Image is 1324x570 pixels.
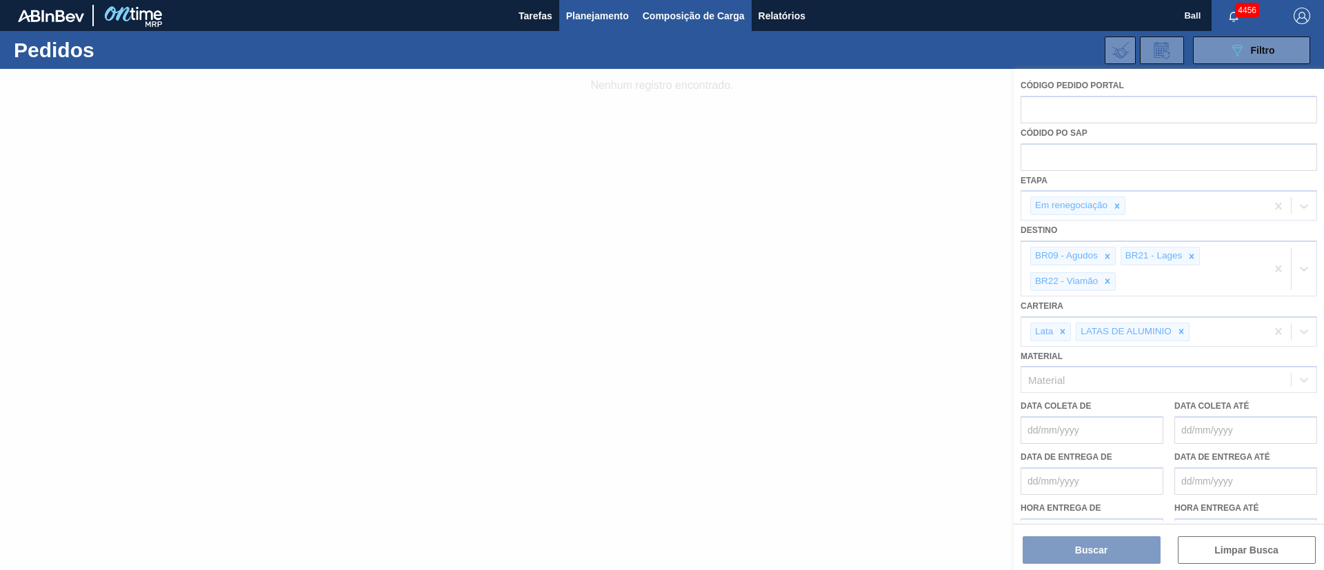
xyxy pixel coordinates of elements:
[1212,6,1256,26] button: Notificações
[18,10,84,22] img: TNhmsLtSVTkK8tSr43FrP2fwEKptu5GPRR3wAAAABJRU5ErkJggg==
[1235,3,1259,18] span: 4456
[759,8,805,24] span: Relatórios
[1105,37,1136,64] div: Importar Negociações dos Pedidos
[1294,8,1310,24] img: Logout
[519,8,552,24] span: Tarefas
[1193,37,1310,64] button: Filtro
[14,42,220,58] h1: Pedidos
[566,8,629,24] span: Planejamento
[643,8,745,24] span: Composição de Carga
[1140,37,1184,64] div: Solicitação de Revisão de Pedidos
[1251,45,1275,56] span: Filtro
